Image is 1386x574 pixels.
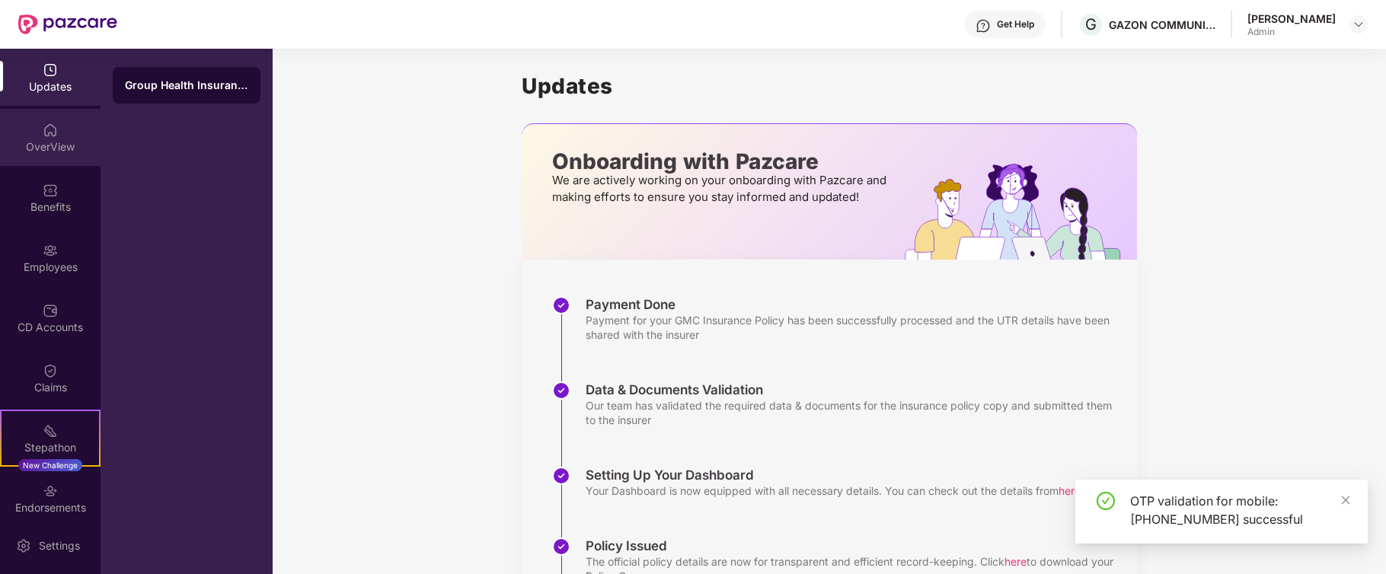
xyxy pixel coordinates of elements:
[43,363,58,378] img: svg+xml;base64,PHN2ZyBpZD0iQ2xhaW0iIHhtbG5zPSJodHRwOi8vd3d3LnczLm9yZy8yMDAwL3N2ZyIgd2lkdGg9IjIwIi...
[1352,18,1365,30] img: svg+xml;base64,PHN2ZyBpZD0iRHJvcGRvd24tMzJ4MzIiIHhtbG5zPSJodHRwOi8vd3d3LnczLm9yZy8yMDAwL3N2ZyIgd2...
[586,381,1122,398] div: Data & Documents Validation
[552,172,891,206] p: We are actively working on your onboarding with Pazcare and making efforts to ensure you stay inf...
[552,467,570,485] img: svg+xml;base64,PHN2ZyBpZD0iU3RlcC1Eb25lLTMyeDMyIiB4bWxucz0iaHR0cDovL3d3dy53My5vcmcvMjAwMC9zdmciIH...
[997,18,1034,30] div: Get Help
[552,155,891,168] p: Onboarding with Pazcare
[1247,26,1336,38] div: Admin
[34,538,85,553] div: Settings
[586,467,1081,483] div: Setting Up Your Dashboard
[43,423,58,438] img: svg+xml;base64,PHN2ZyB4bWxucz0iaHR0cDovL3d3dy53My5vcmcvMjAwMC9zdmciIHdpZHRoPSIyMSIgaGVpZ2h0PSIyMC...
[586,398,1122,427] div: Our team has validated the required data & documents for the insurance policy copy and submitted ...
[1247,11,1336,26] div: [PERSON_NAME]
[1085,15,1097,33] span: G
[586,296,1122,313] div: Payment Done
[552,537,570,556] img: svg+xml;base64,PHN2ZyBpZD0iU3RlcC1Eb25lLTMyeDMyIiB4bWxucz0iaHR0cDovL3d3dy53My5vcmcvMjAwMC9zdmciIH...
[18,14,117,34] img: New Pazcare Logo
[43,62,58,78] img: svg+xml;base64,PHN2ZyBpZD0iVXBkYXRlZCIgeG1sbnM9Imh0dHA6Ly93d3cudzMub3JnLzIwMDAvc3ZnIiB3aWR0aD0iMj...
[2,440,99,455] div: Stepathon
[552,296,570,314] img: svg+xml;base64,PHN2ZyBpZD0iU3RlcC1Eb25lLTMyeDMyIiB4bWxucz0iaHR0cDovL3d3dy53My5vcmcvMjAwMC9zdmciIH...
[43,303,58,318] img: svg+xml;base64,PHN2ZyBpZD0iQ0RfQWNjb3VudHMiIGRhdGEtbmFtZT0iQ0QgQWNjb3VudHMiIHhtbG5zPSJodHRwOi8vd3...
[16,538,31,553] img: svg+xml;base64,PHN2ZyBpZD0iU2V0dGluZy0yMHgyMCIgeG1sbnM9Imh0dHA6Ly93d3cudzMub3JnLzIwMDAvc3ZnIiB3aW...
[1004,555,1027,568] span: here
[586,313,1122,342] div: Payment for your GMC Insurance Policy has been successfully processed and the UTR details have be...
[586,537,1122,554] div: Policy Issued
[18,459,82,471] div: New Challenge
[1097,492,1115,510] span: check-circle
[905,164,1137,260] img: hrOnboarding
[1059,484,1081,497] span: here
[976,18,991,33] img: svg+xml;base64,PHN2ZyBpZD0iSGVscC0zMngzMiIgeG1sbnM9Imh0dHA6Ly93d3cudzMub3JnLzIwMDAvc3ZnIiB3aWR0aD...
[1109,18,1215,32] div: GAZON COMMUNICATIONS INDIA LIMITED
[1130,492,1349,528] div: OTP validation for mobile: [PHONE_NUMBER] successful
[43,183,58,198] img: svg+xml;base64,PHN2ZyBpZD0iQmVuZWZpdHMiIHhtbG5zPSJodHRwOi8vd3d3LnczLm9yZy8yMDAwL3N2ZyIgd2lkdGg9Ij...
[43,243,58,258] img: svg+xml;base64,PHN2ZyBpZD0iRW1wbG95ZWVzIiB4bWxucz0iaHR0cDovL3d3dy53My5vcmcvMjAwMC9zdmciIHdpZHRoPS...
[43,123,58,138] img: svg+xml;base64,PHN2ZyBpZD0iSG9tZSIgeG1sbnM9Imh0dHA6Ly93d3cudzMub3JnLzIwMDAvc3ZnIiB3aWR0aD0iMjAiIG...
[552,381,570,400] img: svg+xml;base64,PHN2ZyBpZD0iU3RlcC1Eb25lLTMyeDMyIiB4bWxucz0iaHR0cDovL3d3dy53My5vcmcvMjAwMC9zdmciIH...
[1340,495,1351,505] span: close
[522,73,1137,99] h1: Updates
[43,483,58,499] img: svg+xml;base64,PHN2ZyBpZD0iRW5kb3JzZW1lbnRzIiB4bWxucz0iaHR0cDovL3d3dy53My5vcmcvMjAwMC9zdmciIHdpZH...
[586,483,1081,498] div: Your Dashboard is now equipped with all necessary details. You can check out the details from
[125,78,248,93] div: Group Health Insurance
